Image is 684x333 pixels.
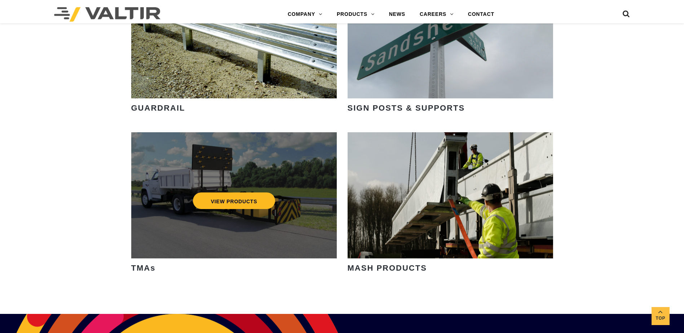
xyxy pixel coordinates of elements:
span: Top [652,314,670,323]
a: VIEW PRODUCTS [193,192,275,209]
a: COMPANY [281,7,330,22]
a: Top [652,307,670,325]
strong: MASH PRODUCTS [348,263,427,272]
a: CAREERS [412,7,461,22]
a: PRODUCTS [330,7,382,22]
a: NEWS [382,7,412,22]
a: CONTACT [461,7,502,22]
strong: TMAs [131,263,156,272]
strong: SIGN POSTS & SUPPORTS [348,103,465,112]
strong: GUARDRAIL [131,103,185,112]
img: Valtir [54,7,160,22]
